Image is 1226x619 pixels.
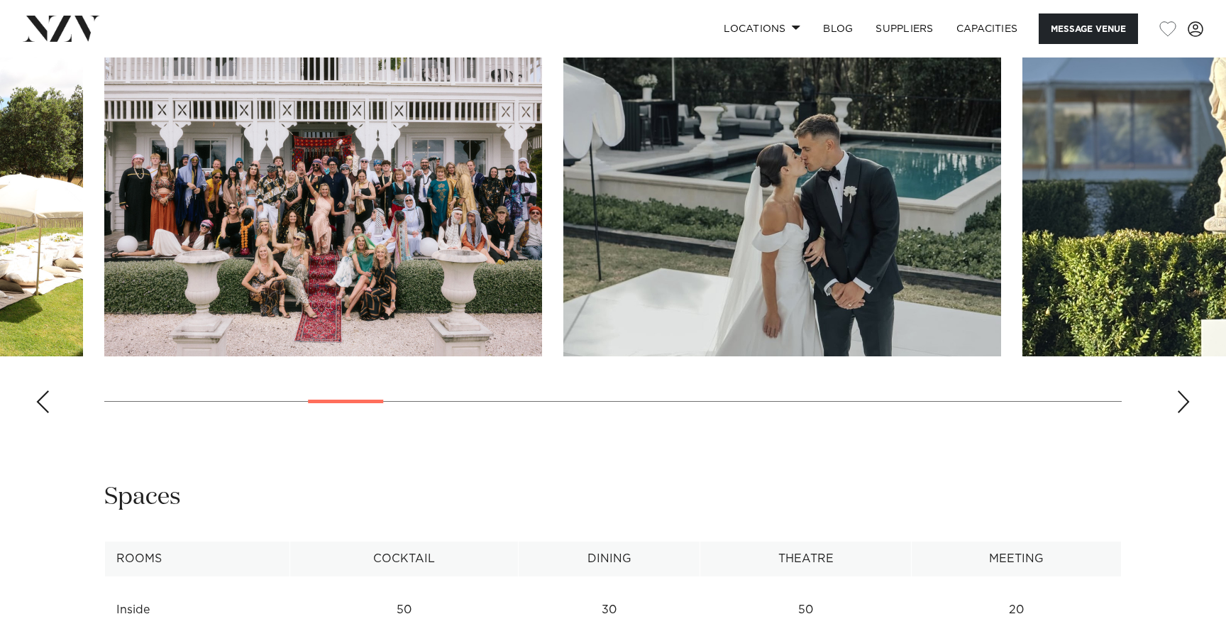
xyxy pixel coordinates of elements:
th: Theatre [700,542,911,576]
th: Dining [519,542,700,576]
th: Cocktail [289,542,519,576]
swiper-slide: 8 / 30 [563,35,1001,356]
a: BLOG [812,13,864,44]
th: Meeting [912,542,1122,576]
a: SUPPLIERS [864,13,944,44]
img: nzv-logo.png [23,16,100,41]
th: Rooms [105,542,290,576]
button: Message Venue [1039,13,1138,44]
a: Capacities [945,13,1029,44]
h2: Spaces [104,481,181,513]
swiper-slide: 7 / 30 [104,35,542,356]
a: Locations [712,13,812,44]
